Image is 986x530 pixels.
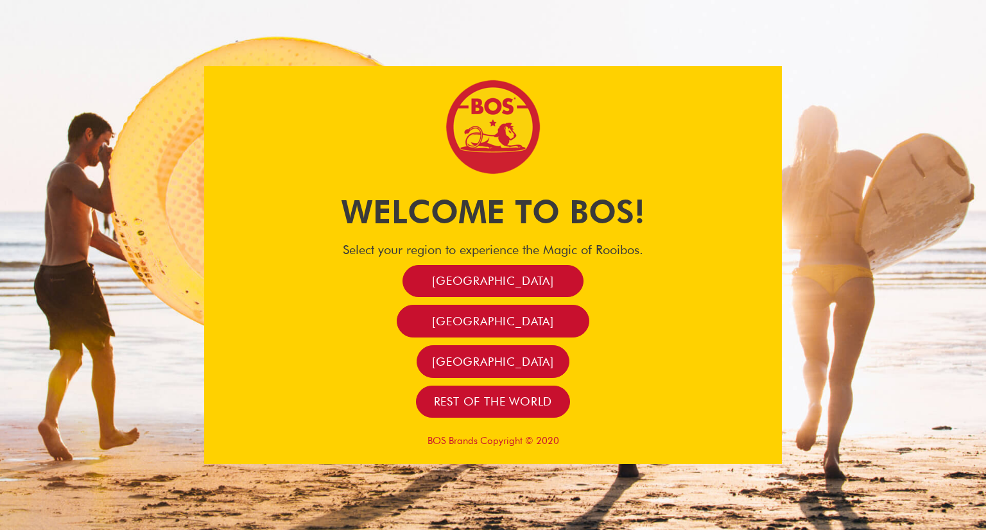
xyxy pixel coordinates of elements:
h1: Welcome to BOS! [204,189,782,234]
p: BOS Brands Copyright © 2020 [204,435,782,447]
span: [GEOGRAPHIC_DATA] [432,273,554,288]
img: Bos Brands [445,79,541,175]
span: [GEOGRAPHIC_DATA] [432,314,554,329]
a: [GEOGRAPHIC_DATA] [397,305,589,338]
a: Rest of the world [416,386,571,418]
span: Rest of the world [434,394,553,409]
a: [GEOGRAPHIC_DATA] [417,345,569,378]
h4: Select your region to experience the Magic of Rooibos. [204,242,782,257]
span: [GEOGRAPHIC_DATA] [432,354,554,369]
a: [GEOGRAPHIC_DATA] [402,265,584,298]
